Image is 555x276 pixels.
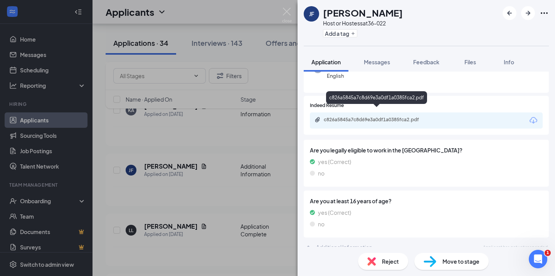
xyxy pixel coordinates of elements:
span: Messages [364,59,390,65]
span: 1 [545,250,551,256]
svg: Ellipses [540,8,549,18]
span: yes (Correct) [318,157,351,166]
span: Feedback [413,59,439,65]
svg: Plus [351,31,355,36]
div: c826a5845a7c8d69e3a0df1a0385fca2.pdf [324,117,432,123]
span: yes (Correct) [318,208,351,217]
div: Additional Information [316,243,372,251]
a: Paperclipc826a5845a7c8d69e3a0df1a0385fca2.pdf [314,117,439,124]
div: JF [309,10,314,18]
span: Files [464,59,476,65]
button: ArrowRight [521,6,535,20]
span: Application [311,59,341,65]
span: Reject [382,257,399,266]
span: English [327,72,375,80]
div: c826a5845a7c8d69e3a0df1a0385fca2.pdf [326,91,427,104]
div: Host or Hostess at 36-022 [323,19,403,27]
svg: ArrowRight [523,8,533,18]
span: Are you legally eligible to work in the [GEOGRAPHIC_DATA]? [310,146,543,154]
span: no [318,220,325,228]
span: Info [504,59,514,65]
svg: ChevronUp [304,243,313,252]
svg: Download [529,116,538,125]
button: PlusAdd a tag [323,29,357,37]
svg: ArrowLeftNew [505,8,514,18]
span: Are you at least 16 years of age? [310,197,543,205]
span: Move to stage [442,257,479,266]
button: ArrowLeftNew [503,6,516,20]
h1: [PERSON_NAME] [323,6,403,19]
span: Indeed Resume [310,102,344,109]
iframe: Intercom live chat [529,250,547,268]
span: Applicant has not yet responded. [483,244,549,250]
span: no [318,169,325,177]
svg: Paperclip [314,117,321,123]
